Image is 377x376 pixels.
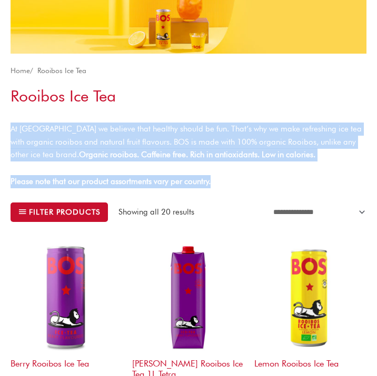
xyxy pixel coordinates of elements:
span: Filter products [29,208,101,216]
strong: Organic rooibos. Caffeine free. Rich in antioxidants. Low in calories. [79,150,315,159]
nav: Breadcrumb [11,64,366,77]
button: Filter products [11,202,108,222]
strong: Please note that our product assortments vary per country. [11,177,211,186]
p: Showing all 20 results [118,206,194,218]
img: 1 litre BOS tetra berry [132,242,243,353]
img: EU_BOS_1L_Lemon [254,242,365,353]
p: At [GEOGRAPHIC_DATA] we believe that healthy should be fun. That’s why we make refreshing ice tea... [11,123,366,161]
h1: Rooibos Ice Tea [11,85,366,107]
img: 330ml BOS can berry [11,242,122,353]
a: Home [11,66,30,75]
select: Shop order [267,202,366,222]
